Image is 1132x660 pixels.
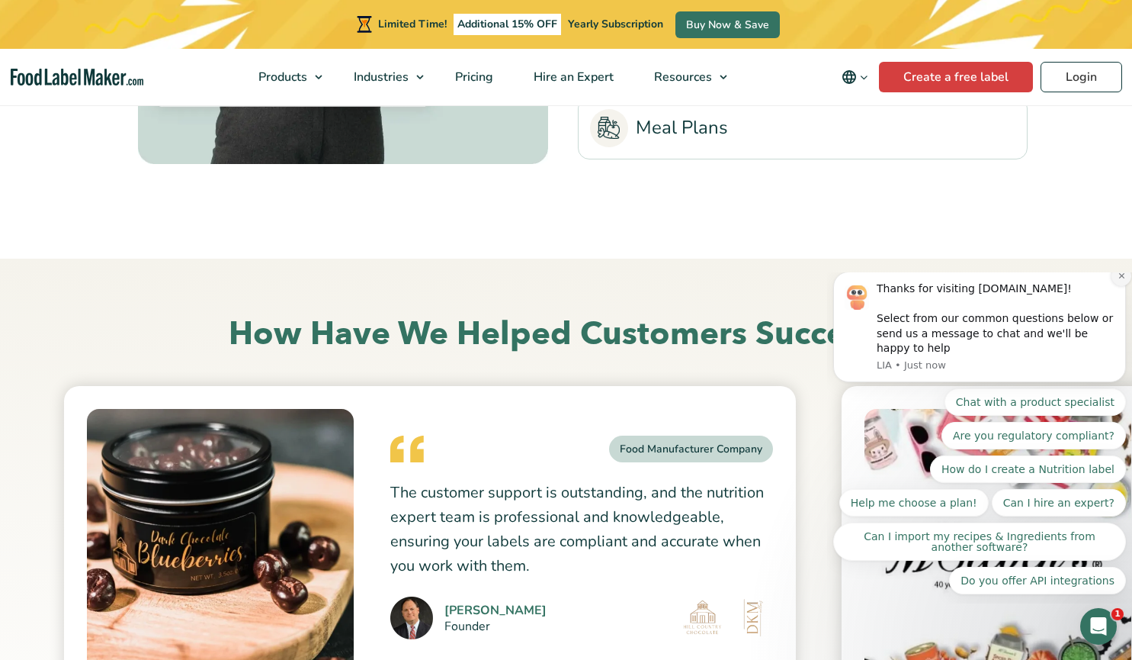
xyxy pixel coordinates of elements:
[529,69,615,85] span: Hire an Expert
[454,14,561,35] span: Additional 15% OFF
[114,150,299,177] button: Quick reply: Are you regulatory compliant?
[165,217,299,244] button: Quick reply: Can I hire an expert?
[435,49,510,105] a: Pricing
[1041,62,1122,92] a: Login
[1080,608,1117,645] iframe: Intercom live chat
[6,250,299,288] button: Quick reply: Can I import my recipes & Ingredients from another software?
[18,13,42,37] img: Profile image for LIA
[1111,608,1124,620] span: 1
[675,11,780,38] a: Buy Now & Save
[6,116,299,322] div: Quick reply options
[117,116,299,143] button: Quick reply: Chat with a product specialist
[634,49,735,105] a: Resources
[390,481,773,578] p: The customer support is outstanding, and the nutrition expert team is professional and knowledgea...
[50,9,287,84] div: Message content
[67,314,1066,356] h2: How Have We Helped Customers Succeed?
[334,49,431,105] a: Industries
[827,272,1132,604] iframe: Intercom notifications message
[609,436,773,462] div: Food Manufacturer Company
[444,620,547,632] small: Founder
[50,9,287,84] div: Thanks for visiting [DOMAIN_NAME]! Select from our common questions below or send us a message to...
[444,604,547,616] cite: [PERSON_NAME]
[578,97,1028,159] li: Meal Plans
[568,17,663,31] span: Yearly Subscription
[649,69,714,85] span: Resources
[879,62,1033,92] a: Create a free label
[590,109,1015,147] a: Meal Plans
[514,49,630,105] a: Hire an Expert
[50,86,287,100] p: Message from LIA, sent Just now
[349,69,410,85] span: Industries
[12,217,162,244] button: Quick reply: Help me choose a plan!
[451,69,495,85] span: Pricing
[11,69,143,86] a: Food Label Maker homepage
[254,69,309,85] span: Products
[103,183,299,211] button: Quick reply: How do I create a Nutrition label
[378,17,447,31] span: Limited Time!
[239,49,330,105] a: Products
[122,295,299,322] button: Quick reply: Do you offer API integrations
[831,62,879,92] button: Change language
